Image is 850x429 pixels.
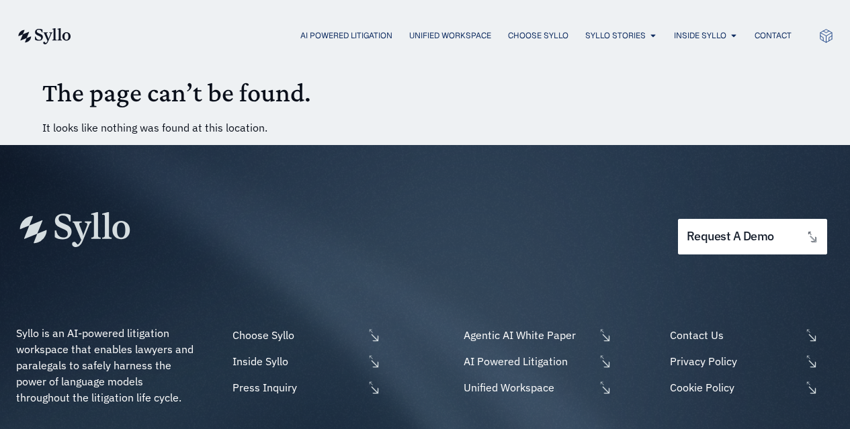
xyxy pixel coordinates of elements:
[460,379,612,395] a: Unified Workspace
[229,379,364,395] span: Press Inquiry
[16,28,71,44] img: syllo
[460,353,612,369] a: AI Powered Litigation
[16,326,196,404] span: Syllo is an AI-powered litigation workspace that enables lawyers and paralegals to safely harness...
[460,327,595,343] span: Agentic AI White Paper
[229,353,381,369] a: Inside Syllo
[585,30,646,42] a: Syllo Stories
[667,327,834,343] a: Contact Us
[667,327,801,343] span: Contact Us
[667,353,801,369] span: Privacy Policy
[300,30,392,42] a: AI Powered Litigation
[460,353,595,369] span: AI Powered Litigation
[42,77,808,109] h1: The page can’t be found.
[229,353,364,369] span: Inside Syllo
[98,30,792,42] nav: Menu
[755,30,792,42] a: Contact
[678,219,827,254] a: request a demo
[98,30,792,42] div: Menu Toggle
[229,327,381,343] a: Choose Syllo
[460,379,595,395] span: Unified Workspace
[687,230,774,243] span: request a demo
[508,30,568,42] a: Choose Syllo
[42,120,808,136] p: It looks like nothing was found at this location.
[229,327,364,343] span: Choose Syllo
[409,30,491,42] a: Unified Workspace
[667,379,801,395] span: Cookie Policy
[667,353,834,369] a: Privacy Policy
[229,379,381,395] a: Press Inquiry
[667,379,834,395] a: Cookie Policy
[460,327,612,343] a: Agentic AI White Paper
[674,30,726,42] a: Inside Syllo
